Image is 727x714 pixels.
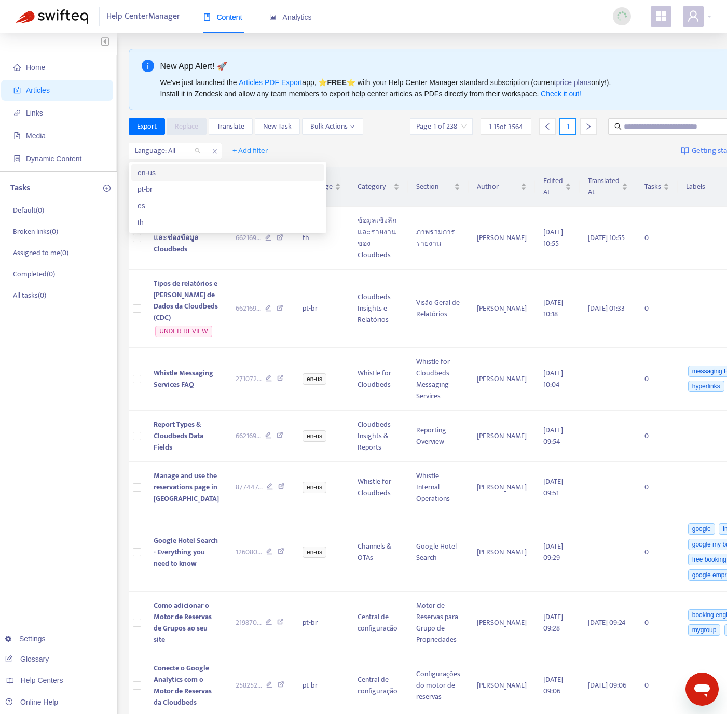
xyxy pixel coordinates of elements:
span: close [208,145,222,158]
span: Bulk Actions [310,121,355,132]
span: plus-circle [103,185,111,192]
td: Central de configuração [349,592,408,654]
span: UNDER REVIEW [155,326,212,337]
span: 1 - 15 of 3564 [489,121,523,132]
td: Google Hotel Search [408,513,469,592]
span: Tipos de relatórios e [PERSON_NAME] de Dados da Cloudbeds (CDC) [154,277,218,324]
a: Check it out! [541,90,581,98]
img: Swifteq [16,9,88,24]
span: [DATE] 09:51 [543,475,563,499]
div: th [138,217,318,228]
p: Default ( 0 ) [13,205,44,216]
td: 0 [636,207,678,270]
span: Whistle Messaging Services FAQ [154,367,213,390]
span: Media [26,132,46,140]
img: image-link [681,147,689,155]
p: All tasks ( 0 ) [13,290,46,301]
span: 219870 ... [236,617,262,628]
span: [DATE] 09:24 [588,617,626,628]
b: FREE [327,78,346,87]
span: 258252 ... [236,680,262,691]
td: [PERSON_NAME] [469,348,535,411]
span: 271072 ... [236,373,262,385]
span: Translate [217,121,244,132]
div: en-us [131,164,324,181]
span: Export [137,121,157,132]
span: home [13,64,21,71]
th: Section [408,167,469,207]
div: pt-br [138,184,318,195]
span: Google Hotel Search - Everything you need to know [154,535,218,569]
span: info-circle [142,60,154,72]
a: Settings [5,635,46,643]
span: search [614,123,622,130]
span: right [585,123,592,130]
td: Reporting Overview [408,411,469,462]
span: Help Centers [21,676,63,684]
span: Links [26,109,43,117]
td: pt-br [294,270,349,348]
td: Whistle Internal Operations [408,462,469,513]
p: Assigned to me ( 0 ) [13,247,68,258]
div: es [138,200,318,212]
td: [PERSON_NAME] [469,270,535,348]
span: [DATE] 10:55 [588,232,625,244]
span: mygroup [688,624,721,636]
span: 126080 ... [236,547,262,558]
span: Articles [26,86,50,94]
td: Whistle for Cloudbeds [349,462,408,513]
span: [DATE] 09:54 [543,424,563,447]
span: Como adicionar o Motor de Reservas de Grupos ao seu site [154,599,212,646]
span: Dynamic Content [26,155,81,163]
span: 877447 ... [236,482,263,493]
iframe: Button to launch messaging window [685,673,719,706]
span: Translated At [588,175,620,198]
th: Edited At [535,167,580,207]
button: + Add filter [225,143,276,159]
div: pt-br [131,181,324,198]
div: es [131,198,324,214]
span: left [544,123,551,130]
span: [DATE] 10:18 [543,297,563,320]
span: Author [477,181,518,192]
p: Broken links ( 0 ) [13,226,58,237]
span: Help Center Manager [106,7,180,26]
div: 1 [559,118,576,135]
span: area-chart [269,13,277,21]
span: en-us [303,430,326,442]
span: Section [416,181,452,192]
th: Category [349,167,408,207]
span: Category [358,181,391,192]
span: Manage and use the reservations page in [GEOGRAPHIC_DATA] [154,470,219,505]
span: ประเภทของรายงานและช่องข้อมูล Cloudbeds [154,220,217,255]
td: [PERSON_NAME] [469,207,535,270]
span: en-us [303,373,326,385]
span: Content [203,13,242,21]
span: [DATE] 10:04 [543,367,563,390]
td: Channels & OTAs [349,513,408,592]
span: 662169 ... [236,232,261,244]
span: file-image [13,132,21,139]
td: [PERSON_NAME] [469,513,535,592]
td: 0 [636,462,678,513]
span: book [203,13,211,21]
a: Glossary [5,655,49,663]
span: en-us [303,547,326,558]
td: 0 [636,592,678,654]
span: google [688,523,715,535]
span: [DATE] 09:28 [543,611,563,634]
td: 0 [636,348,678,411]
span: New Task [263,121,292,132]
td: [PERSON_NAME] [469,592,535,654]
td: 0 [636,513,678,592]
span: [DATE] 09:06 [543,674,563,697]
td: 0 [636,411,678,462]
td: Whistle for Cloudbeds - Messaging Services [408,348,469,411]
span: down [350,124,355,129]
td: Motor de Reservas para Grupo de Propriedades [408,592,469,654]
td: Cloudbeds Insights e Relatórios [349,270,408,348]
td: th [294,207,349,270]
span: link [13,109,21,117]
span: Report Types & Cloudbeds Data Fields [154,418,203,453]
img: sync_loading.0b5143dde30e3a21642e.gif [615,10,628,23]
